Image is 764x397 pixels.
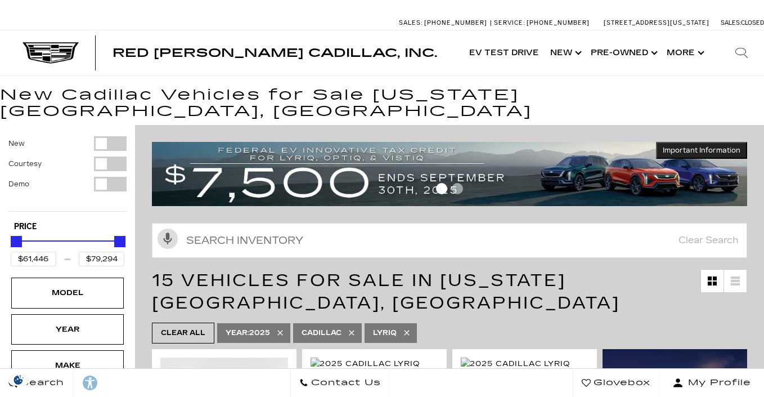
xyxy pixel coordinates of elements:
img: 2025 Cadillac LYRIQ Luxury 2 1 [311,358,438,382]
input: Minimum [11,252,56,266]
div: Filter by Vehicle Type [8,136,127,211]
button: Open user profile menu [659,369,764,397]
div: Minimum Price [11,236,22,247]
span: Contact Us [308,375,381,391]
a: Contact Us [290,369,390,397]
div: ModelModel [11,278,124,308]
span: Cadillac [302,326,341,340]
a: EV Test Drive [464,30,545,75]
div: MakeMake [11,350,124,381]
span: Sales: [721,19,741,26]
span: Search [17,375,64,391]
a: Red [PERSON_NAME] Cadillac, Inc. [113,47,437,59]
span: Sales: [399,19,423,26]
label: Demo [8,179,29,190]
span: Glovebox [591,375,650,391]
span: 2025 [226,326,270,340]
span: My Profile [684,375,751,391]
div: Make [39,359,96,372]
span: Red [PERSON_NAME] Cadillac, Inc. [113,46,437,60]
a: Service: [PHONE_NUMBER] [490,20,592,26]
div: Price [11,232,124,266]
span: Important Information [663,146,740,155]
div: Model [39,287,96,299]
button: More [661,30,708,75]
h5: Price [14,222,121,232]
a: Glovebox [573,369,659,397]
a: Pre-Owned [585,30,661,75]
input: Search Inventory [152,223,747,258]
span: LYRIQ [373,326,397,340]
a: New [545,30,585,75]
svg: Click to toggle on voice search [158,229,178,249]
label: New [8,138,25,149]
img: Opt-Out Icon [6,374,32,386]
span: [PHONE_NUMBER] [527,19,590,26]
span: Go to slide 2 [452,183,463,194]
span: Closed [741,19,764,26]
button: Important Information [656,142,747,159]
img: Cadillac Dark Logo with Cadillac White Text [23,42,79,64]
span: Clear All [161,326,205,340]
span: Year : [226,329,249,337]
div: YearYear [11,314,124,345]
span: [PHONE_NUMBER] [424,19,487,26]
div: Maximum Price [114,236,125,247]
input: Maximum [79,252,124,266]
span: Service: [494,19,525,26]
div: 1 / 2 [461,358,588,382]
span: 15 Vehicles for Sale in [US_STATE][GEOGRAPHIC_DATA], [GEOGRAPHIC_DATA] [152,270,620,313]
div: Year [39,323,96,336]
label: Courtesy [8,158,42,169]
span: Go to slide 1 [436,183,447,194]
section: Click to Open Cookie Consent Modal [6,374,32,386]
img: vrp-tax-ending-august-version [152,142,747,206]
a: [STREET_ADDRESS][US_STATE] [604,19,709,26]
div: 1 / 2 [311,358,438,382]
a: Sales: [PHONE_NUMBER] [399,20,490,26]
img: 2025 Cadillac LYRIQ Luxury 2 1 [461,358,588,382]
